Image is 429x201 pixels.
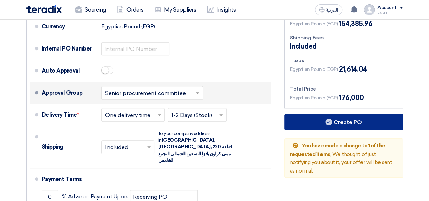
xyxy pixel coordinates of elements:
[101,20,155,33] div: Egyptian Pound (EGP)
[377,11,403,14] div: Eslam
[290,34,397,41] div: Shipping Fees
[42,85,96,101] div: Approval Group
[42,139,96,155] div: Shipping
[201,2,241,17] a: Insights
[339,93,364,103] span: 176,000
[290,85,397,93] div: Total Price
[284,114,403,130] button: Create PO
[70,2,112,17] a: Sourcing
[290,57,397,64] div: Taxes
[364,4,375,15] img: profile_test.png
[339,19,372,29] span: 154,385.96
[315,4,342,15] button: العربية
[42,19,96,35] div: Currency
[26,5,62,13] img: Teradix logo
[339,64,367,74] span: 21,614.04
[101,42,169,55] input: Internal PO Number
[62,193,127,200] span: % Advance Payment Upon
[326,8,338,13] span: العربية
[290,143,392,174] span: , We thought of just notifying you about it, your offer will be sent as normal.
[42,107,96,123] div: Delivery Time
[290,143,385,157] span: You have made a change to 1 of the requested items
[112,2,149,17] a: Orders
[158,130,233,164] div: to your company address in
[290,66,338,73] span: Egyptian Pound (EGP)
[42,63,96,79] div: Auto Approval
[290,41,317,52] span: Included
[290,94,338,101] span: Egyptian Pound (EGP)
[290,20,338,27] span: Egyptian Pound (EGP)
[42,41,96,57] div: Internal PO Number
[149,2,201,17] a: My Suppliers
[377,5,397,11] div: Account
[42,171,263,187] div: Payment Terms
[158,137,232,163] span: [GEOGRAPHIC_DATA], [GEOGRAPHIC_DATA], قطعة 220 مبنى كراون بلازا التسعين الشمالى التجمع الخامس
